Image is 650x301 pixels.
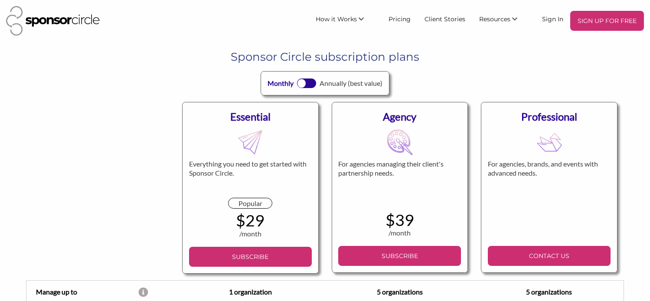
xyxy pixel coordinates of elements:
div: $29 [189,212,312,228]
div: For agencies, brands, and events with advanced needs. [488,160,611,198]
div: Essential [189,109,312,124]
a: Pricing [382,11,418,26]
p: SUBSCRIBE [342,249,457,262]
div: Professional [488,109,611,124]
div: $39 [338,212,461,228]
div: 5 organizations [325,287,474,297]
a: SUBSCRIBE [189,247,312,267]
li: How it Works [309,11,382,31]
span: Resources [479,15,510,23]
img: MDB8YWNjdF8xRVMyQnVKcDI4S0FlS2M5fGZsX2xpdmVfZ2hUeW9zQmppQkJrVklNa3k3WGg1bXBx00WCYLTg8d [237,129,263,155]
a: SUBSCRIBE [338,246,461,266]
img: Sponsor Circle Logo [6,6,100,36]
h1: Sponsor Circle subscription plans [33,49,617,65]
a: Sign In [535,11,570,26]
div: Popular [228,198,272,209]
div: Annually (best value) [320,78,382,88]
div: 5 organizations [474,287,624,297]
li: Resources [472,11,535,31]
div: Everything you need to get started with Sponsor Circle. [189,160,312,198]
div: Monthly [268,78,294,88]
p: SIGN UP FOR FREE [574,14,640,27]
p: CONTACT US [491,249,607,262]
p: SUBSCRIBE [193,250,308,263]
div: Manage up to [26,287,138,297]
span: How it Works [316,15,357,23]
span: /month [239,229,261,238]
a: Client Stories [418,11,472,26]
div: Agency [338,109,461,124]
span: /month [389,229,411,237]
img: MDB8YWNjdF8xRVMyQnVKcDI4S0FlS2M5fGZsX2xpdmVfa1QzbGg0YzRNa2NWT1BDV21CQUZza1Zs0031E1MQed [387,129,413,155]
img: MDB8YWNjdF8xRVMyQnVKcDI4S0FlS2M5fGZsX2xpdmVfemZLY1VLQ1l3QUkzM2FycUE0M0ZwaXNX00M5cMylX0 [536,129,562,155]
a: CONTACT US [488,246,611,266]
div: For agencies managing their client's partnership needs. [338,160,461,198]
div: 1 organization [176,287,325,297]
